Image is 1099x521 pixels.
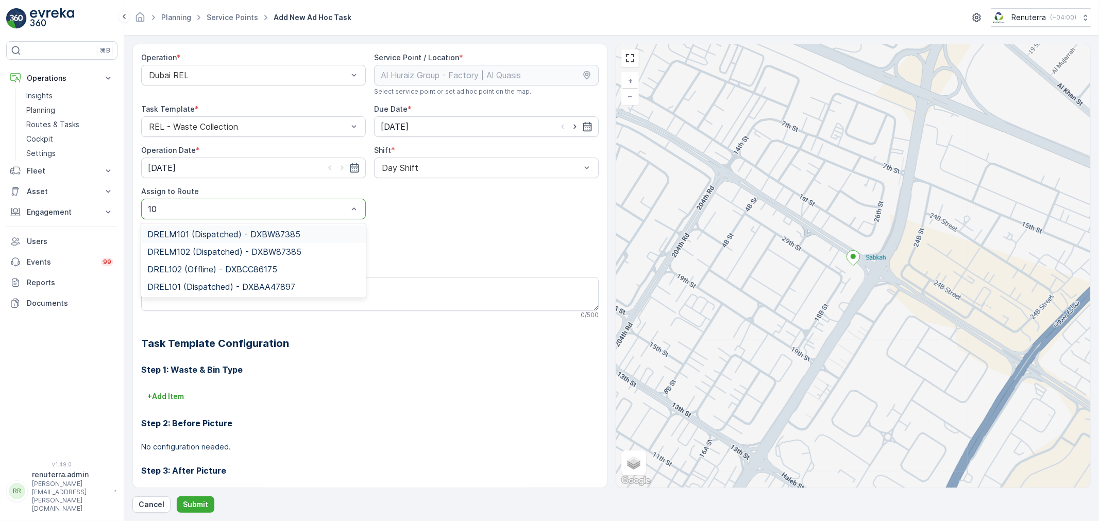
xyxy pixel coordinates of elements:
[147,391,184,402] p: + Add Item
[6,272,117,293] a: Reports
[1011,12,1046,23] p: Renuterra
[27,73,97,83] p: Operations
[991,8,1091,27] button: Renuterra(+04:00)
[22,117,117,132] a: Routes & Tasks
[132,496,171,513] button: Cancel
[141,388,190,405] button: +Add Item
[27,298,113,308] p: Documents
[141,53,177,62] label: Operation
[374,65,599,85] input: Al Huraiz Group - Factory | Al Quasis
[27,257,95,267] p: Events
[9,483,25,499] div: RR
[374,88,531,96] span: Select service point or set ad hoc point on the map.
[374,53,459,62] label: Service Point / Location
[141,146,196,154] label: Operation Date
[628,92,633,100] span: −
[581,311,599,319] p: 0 / 500
[6,68,117,89] button: Operations
[26,119,79,130] p: Routes & Tasks
[139,499,164,510] p: Cancel
[6,470,117,513] button: RRrenuterra.admin[PERSON_NAME][EMAIL_ADDRESS][PERSON_NAME][DOMAIN_NAME]
[26,148,56,159] p: Settings
[6,181,117,202] button: Asset
[103,258,111,266] p: 99
[147,265,277,274] span: DREL102 (Offline) - DXBCC86175
[26,105,55,115] p: Planning
[207,13,258,22] a: Service Points
[22,132,117,146] a: Cockpit
[141,417,599,429] h3: Step 2: Before Picture
[141,363,599,376] h3: Step 1: Waste & Bin Type
[619,474,653,488] img: Google
[272,12,353,23] span: Add New Ad Hoc Task
[141,187,199,196] label: Assign to Route
[27,277,113,288] p: Reports
[6,252,117,272] a: Events99
[6,8,27,29] img: logo
[22,89,117,103] a: Insights
[141,464,599,477] h3: Step 3: After Picture
[6,293,117,314] a: Documents
[32,480,109,513] p: [PERSON_NAME][EMAIL_ADDRESS][PERSON_NAME][DOMAIN_NAME]
[6,461,117,467] span: v 1.49.0
[32,470,109,480] p: renuterra.admin
[374,116,599,137] input: dd/mm/yyyy
[177,496,214,513] button: Submit
[147,247,301,256] span: DRELM102 (Dispatched) - DXBW87385
[27,166,97,176] p: Fleet
[183,499,208,510] p: Submit
[6,231,117,252] a: Users
[6,161,117,181] button: Fleet
[30,8,74,29] img: logo_light-DOdMpM7g.png
[22,103,117,117] a: Planning
[27,207,97,217] p: Engagement
[622,451,645,474] a: Layers
[141,158,366,178] input: dd/mm/yyyy
[991,12,1007,23] img: Screenshot_2024-07-26_at_13.33.01.png
[1050,13,1076,22] p: ( +04:00 )
[374,146,391,154] label: Shift
[374,105,408,113] label: Due Date
[628,76,633,85] span: +
[27,186,97,197] p: Asset
[134,15,146,24] a: Homepage
[141,336,599,351] h2: Task Template Configuration
[22,146,117,161] a: Settings
[619,474,653,488] a: Open this area in Google Maps (opens a new window)
[622,89,638,104] a: Zoom Out
[141,105,195,113] label: Task Template
[622,50,638,66] a: View Fullscreen
[161,13,191,22] a: Planning
[147,230,300,239] span: DRELM101 (Dispatched) - DXBW87385
[100,46,110,55] p: ⌘B
[27,236,113,247] p: Users
[141,442,599,452] p: No configuration needed.
[26,91,53,101] p: Insights
[6,202,117,222] button: Engagement
[26,134,53,144] p: Cockpit
[622,73,638,89] a: Zoom In
[147,282,295,291] span: DREL101 (Dispatched) - DXBAA47897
